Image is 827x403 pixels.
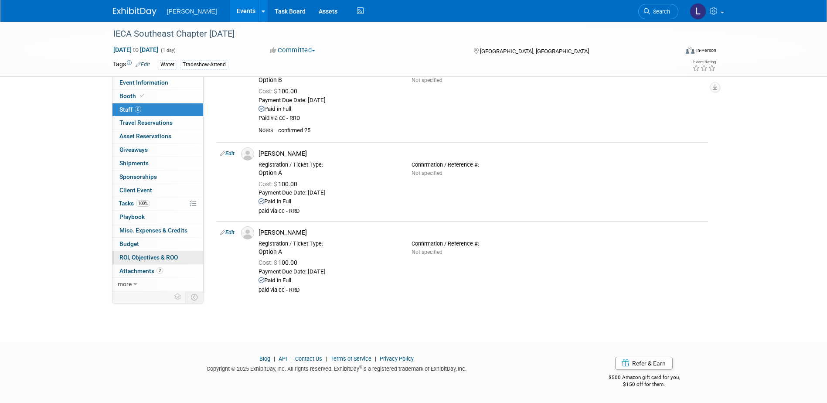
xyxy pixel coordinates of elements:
[113,363,561,373] div: Copyright © 2025 ExhibitDay, Inc. All rights reserved. ExhibitDay is a registered trademark of Ex...
[119,240,139,247] span: Budget
[259,229,704,237] div: [PERSON_NAME]
[119,79,168,86] span: Event Information
[113,60,150,70] td: Tags
[119,92,146,99] span: Booth
[112,238,203,251] a: Budget
[259,181,301,188] span: 100.00
[241,226,254,239] img: Associate-Profile-5.png
[112,278,203,291] a: more
[259,169,398,177] div: Option A
[412,249,442,255] span: Not specified
[112,265,203,278] a: Attachments2
[112,171,203,184] a: Sponsorships
[279,355,287,362] a: API
[259,88,301,95] span: 100.00
[259,259,301,266] span: 100.00
[112,184,203,197] a: Client Event
[272,355,277,362] span: |
[412,240,551,247] div: Confirmation / Reference #:
[220,229,235,236] a: Edit
[412,170,442,176] span: Not specified
[690,3,706,20] img: Lindsey Wolanczyk
[288,355,294,362] span: |
[136,200,150,207] span: 100%
[119,213,145,220] span: Playbook
[119,173,157,180] span: Sponsorships
[259,208,704,215] div: paid via cc - RRD
[167,8,217,15] span: [PERSON_NAME]
[119,227,187,234] span: Misc. Expenses & Credits
[119,200,150,207] span: Tasks
[259,198,704,205] div: Paid in Full
[112,211,203,224] a: Playbook
[259,355,270,362] a: Blog
[259,150,704,158] div: [PERSON_NAME]
[295,355,322,362] a: Contact Us
[112,103,203,116] a: Staff6
[259,161,398,168] div: Registration / Ticket Type:
[112,157,203,170] a: Shipments
[412,77,442,83] span: Not specified
[259,97,704,104] div: Payment Due Date: [DATE]
[259,189,704,197] div: Payment Due Date: [DATE]
[323,355,329,362] span: |
[112,197,203,210] a: Tasks100%
[110,26,665,42] div: IECA Southeast Chapter [DATE]
[113,46,159,54] span: [DATE] [DATE]
[185,291,203,303] td: Toggle Event Tabs
[170,291,186,303] td: Personalize Event Tab Strip
[259,127,275,134] div: Notes:
[627,45,717,58] div: Event Format
[119,146,148,153] span: Giveaways
[157,267,163,274] span: 2
[696,47,716,54] div: In-Person
[112,90,203,103] a: Booth
[574,368,715,388] div: $500 Amazon gift card for you,
[574,381,715,388] div: $150 off for them.
[686,47,694,54] img: Format-Inperson.png
[119,254,178,261] span: ROI, Objectives & ROO
[359,365,362,369] sup: ®
[692,60,716,64] div: Event Rating
[132,46,140,53] span: to
[118,280,132,287] span: more
[136,61,150,68] a: Edit
[112,116,203,130] a: Travel Reservations
[119,133,171,140] span: Asset Reservations
[119,160,149,167] span: Shipments
[112,224,203,237] a: Misc. Expenses & Credits
[135,106,141,113] span: 6
[119,267,163,274] span: Attachments
[259,248,398,256] div: Option A
[112,251,203,264] a: ROI, Objectives & ROO
[380,355,414,362] a: Privacy Policy
[112,143,203,157] a: Giveaways
[119,187,152,194] span: Client Event
[113,7,157,16] img: ExhibitDay
[220,150,235,157] a: Edit
[278,127,704,134] div: confirmed 25
[259,287,704,294] div: paid via cc - RRD
[259,240,398,247] div: Registration / Ticket Type:
[112,76,203,89] a: Event Information
[615,357,673,370] a: Refer & Earn
[638,4,678,19] a: Search
[140,93,144,98] i: Booth reservation complete
[330,355,371,362] a: Terms of Service
[267,46,319,55] button: Committed
[160,48,176,53] span: (1 day)
[259,259,278,266] span: Cost: $
[650,8,670,15] span: Search
[119,106,141,113] span: Staff
[259,76,398,84] div: Option B
[259,88,278,95] span: Cost: $
[259,277,704,284] div: Paid in Full
[259,268,704,276] div: Payment Due Date: [DATE]
[259,115,704,122] div: Paid via cc - RRD
[259,181,278,188] span: Cost: $
[259,106,704,113] div: Paid in Full
[112,130,203,143] a: Asset Reservations
[373,355,378,362] span: |
[158,60,177,69] div: Water
[180,60,228,69] div: Tradeshow-Attend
